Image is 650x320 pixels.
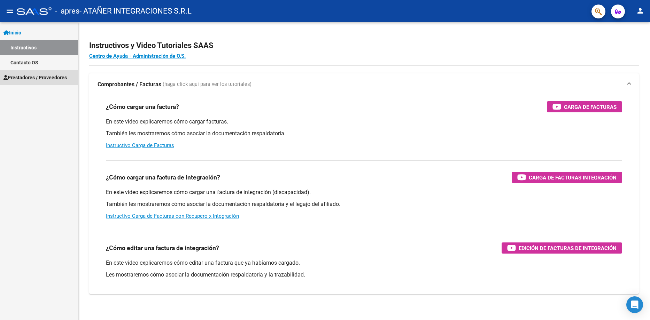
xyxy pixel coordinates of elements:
[106,271,622,279] p: Les mostraremos cómo asociar la documentación respaldatoria y la trazabilidad.
[106,142,174,149] a: Instructivo Carga de Facturas
[106,118,622,126] p: En este video explicaremos cómo cargar facturas.
[106,130,622,137] p: También les mostraremos cómo asociar la documentación respaldatoria.
[529,173,617,182] span: Carga de Facturas Integración
[3,74,67,81] span: Prestadores / Proveedores
[89,39,639,52] h2: Instructivos y Video Tutoriales SAAS
[106,243,219,253] h3: ¿Cómo editar una factura de integración?
[626,296,643,313] div: Open Intercom Messenger
[89,73,639,96] mat-expansion-panel-header: Comprobantes / Facturas (haga click aquí para ver los tutoriales)
[106,102,179,112] h3: ¿Cómo cargar una factura?
[89,53,186,59] a: Centro de Ayuda - Administración de O.S.
[519,244,617,253] span: Edición de Facturas de integración
[106,259,622,267] p: En este video explicaremos cómo editar una factura que ya habíamos cargado.
[106,173,220,182] h3: ¿Cómo cargar una factura de integración?
[106,200,622,208] p: También les mostraremos cómo asociar la documentación respaldatoria y el legajo del afiliado.
[163,81,252,88] span: (haga click aquí para ver los tutoriales)
[6,7,14,15] mat-icon: menu
[89,96,639,294] div: Comprobantes / Facturas (haga click aquí para ver los tutoriales)
[3,29,21,37] span: Inicio
[564,103,617,111] span: Carga de Facturas
[79,3,192,19] span: - ATAÑER INTEGRACIONES S.R.L
[636,7,644,15] mat-icon: person
[547,101,622,112] button: Carga de Facturas
[55,3,79,19] span: - apres
[106,213,239,219] a: Instructivo Carga de Facturas con Recupero x Integración
[512,172,622,183] button: Carga de Facturas Integración
[98,81,161,88] strong: Comprobantes / Facturas
[502,242,622,254] button: Edición de Facturas de integración
[106,189,622,196] p: En este video explicaremos cómo cargar una factura de integración (discapacidad).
